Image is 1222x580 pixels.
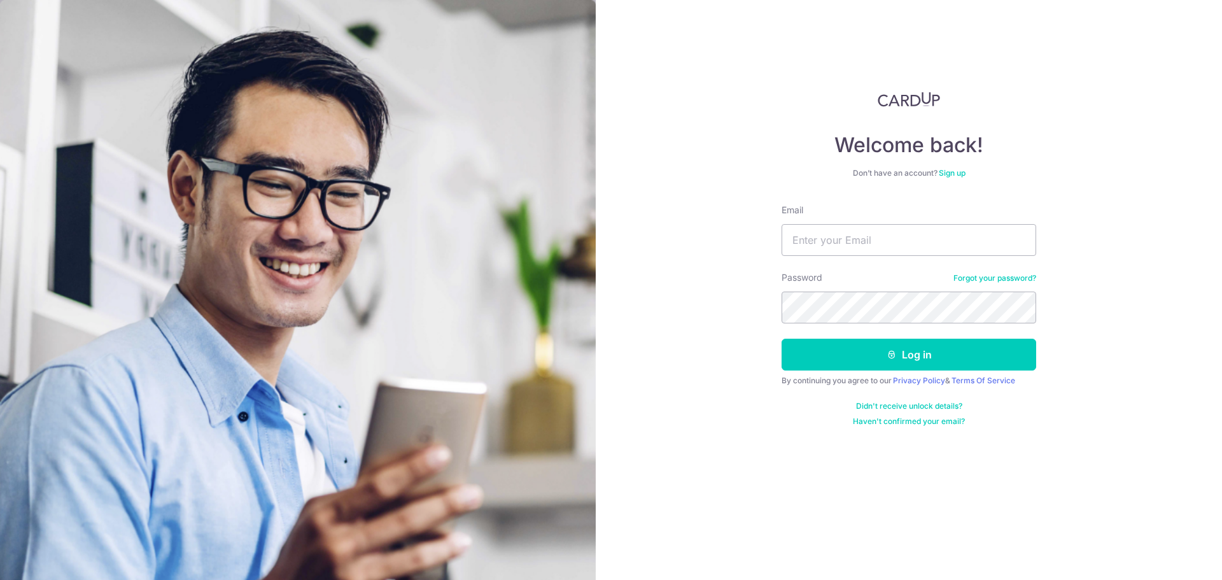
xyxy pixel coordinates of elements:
img: CardUp Logo [878,92,940,107]
div: By continuing you agree to our & [782,376,1036,386]
input: Enter your Email [782,224,1036,256]
h4: Welcome back! [782,132,1036,158]
a: Forgot your password? [953,273,1036,283]
label: Password [782,271,822,284]
a: Didn't receive unlock details? [856,401,962,411]
a: Terms Of Service [952,376,1015,385]
a: Sign up [939,168,966,178]
label: Email [782,204,803,216]
a: Haven't confirmed your email? [853,416,965,427]
button: Log in [782,339,1036,371]
div: Don’t have an account? [782,168,1036,178]
a: Privacy Policy [893,376,945,385]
